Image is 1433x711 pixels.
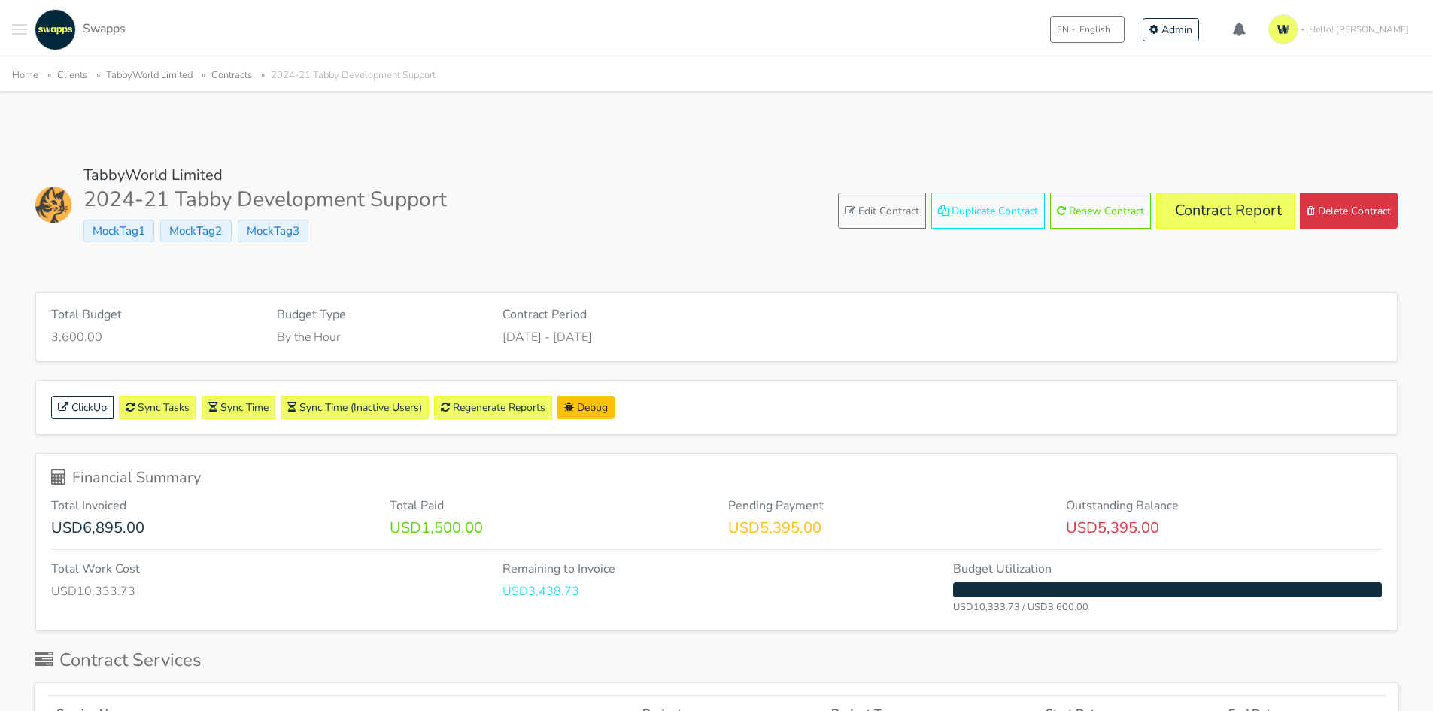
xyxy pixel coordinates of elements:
[51,308,254,322] h6: Total Budget
[51,499,367,513] h6: Total Invoiced
[390,519,706,537] p: USD1,500.00
[106,68,193,82] a: TabbyWorld Limited
[1066,499,1382,513] h6: Outstanding Balance
[51,519,367,537] p: USD6,895.00
[35,187,71,223] img: TabbyWorld Limited
[1268,14,1298,44] img: isotipo-3-3e143c57.png
[434,396,552,419] a: Regenerate Reports
[12,68,38,82] a: Home
[953,562,1382,576] h6: Budget Utilization
[51,396,114,419] a: ClickUp
[281,396,429,419] button: Sync Time (Inactive Users)
[557,396,615,419] a: Debug
[51,328,254,346] p: 3,600.00
[390,499,706,513] h6: Total Paid
[838,193,926,229] a: Edit Contract
[953,600,1088,614] small: USD10,333.73 / USD3,600.00
[1156,193,1295,229] a: Contract Report
[1300,193,1398,229] button: Delete Contract
[502,328,931,346] p: [DATE] - [DATE]
[51,562,480,576] h6: Total Work Cost
[1050,193,1151,229] button: Renew Contract
[1143,18,1199,41] a: Admin
[1066,519,1382,537] p: USD5,395.00
[931,193,1045,229] button: Duplicate Contract
[1309,23,1409,36] span: Hello! [PERSON_NAME]
[83,187,447,213] h1: 2024-21 Tabby Development Support
[31,9,126,50] a: Swapps
[728,519,1044,537] p: USD5,395.00
[51,469,1382,487] h5: Financial Summary
[238,220,308,242] span: MockTag3
[160,220,231,242] span: MockTag2
[1161,23,1192,37] span: Admin
[51,582,480,600] p: USD10,333.73
[502,308,931,322] h6: Contract Period
[83,20,126,37] span: Swapps
[119,396,196,419] a: Sync Tasks
[211,68,252,82] a: Contracts
[1262,8,1421,50] a: Hello! [PERSON_NAME]
[277,328,480,346] p: By the Hour
[12,9,27,50] button: Toggle navigation menu
[502,562,931,576] h6: Remaining to Invoice
[255,67,436,84] li: 2024-21 Tabby Development Support
[202,396,275,419] a: Sync Time
[728,499,1044,513] h6: Pending Payment
[57,68,87,82] a: Clients
[1050,16,1125,43] button: ENEnglish
[277,308,480,322] h6: Budget Type
[35,649,202,671] h2: Contract Services
[1079,23,1110,36] span: English
[35,9,76,50] img: swapps-linkedin-v2.jpg
[502,582,931,600] p: USD3,438.73
[83,165,223,185] a: TabbyWorld Limited
[83,220,154,242] span: MockTag1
